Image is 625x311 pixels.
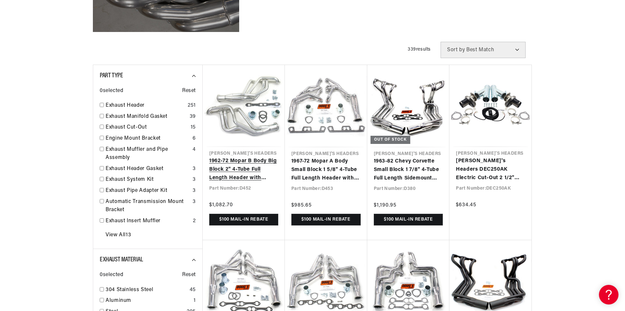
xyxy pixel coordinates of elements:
[193,165,196,173] div: 3
[100,257,143,263] span: Exhaust Material
[106,187,190,195] a: Exhaust Pipe Adapter Kit
[193,146,196,154] div: 4
[106,217,190,225] a: Exhaust Insert Muffler
[182,271,196,279] span: Reset
[106,231,131,240] a: View All 13
[193,134,196,143] div: 6
[190,113,196,121] div: 39
[106,113,187,121] a: Exhaust Manifold Gasket
[374,157,443,182] a: 1963-82 Chevy Corvette Small Block 1 7/8" 4-Tube Full Length Sidemount Header with Metallic Ceram...
[106,123,188,132] a: Exhaust Cut-Out
[194,297,196,305] div: 1
[100,72,123,79] span: Part Type
[456,157,525,182] a: [PERSON_NAME]'s Headers DEC250AK Electric Cut-Out 2 1/2" Pair with Hook-Up Kit
[106,286,187,294] a: 304 Stainless Steel
[182,87,196,95] span: Reset
[209,157,278,182] a: 1962-72 Mopar B Body Big Block 2" 4-Tube Full Length Header with Metallic Ceramic Coating
[100,87,123,95] span: 0 selected
[193,187,196,195] div: 3
[190,286,196,294] div: 45
[191,123,196,132] div: 15
[408,47,431,52] span: 339 results
[291,157,361,182] a: 1967-72 Mopar A Body Small Block 1 5/8" 4-Tube Full Length Header with Metallic Ceramic Coating
[188,101,196,110] div: 251
[106,134,190,143] a: Engine Mount Bracket
[193,217,196,225] div: 2
[441,42,526,58] select: Sort by
[106,297,191,305] a: Aluminum
[106,198,190,214] a: Automatic Transmission Mount Bracket
[100,271,123,279] span: 0 selected
[447,47,465,53] span: Sort by
[106,146,190,162] a: Exhaust Muffler and Pipe Assembly
[106,176,190,184] a: Exhaust System Kit
[106,165,190,173] a: Exhaust Header Gasket
[193,176,196,184] div: 3
[193,198,196,206] div: 3
[106,101,185,110] a: Exhaust Header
